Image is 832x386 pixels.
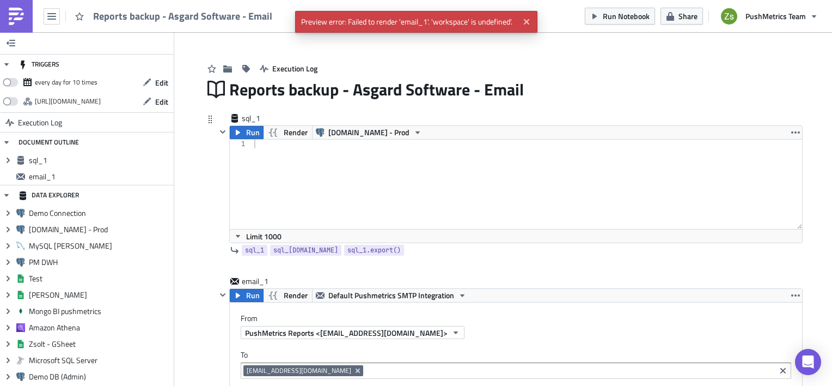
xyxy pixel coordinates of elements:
span: PushMetrics Team [745,10,806,22]
span: Share [678,10,698,22]
button: Render [263,126,313,139]
span: Test [29,274,171,284]
button: Render [263,289,313,302]
button: PushMetrics Reports <[EMAIL_ADDRESS][DOMAIN_NAME]> [241,326,464,339]
button: Edit [137,74,174,91]
span: Limit 1000 [246,231,282,242]
span: email_1 [29,172,171,182]
span: [DOMAIN_NAME] - Prod [29,225,171,234]
span: Zsolt - GSheet [29,339,171,349]
span: Default Pushmetrics SMTP Integration [328,289,454,302]
button: Run [230,126,264,139]
img: PushMetrics [8,8,25,25]
span: MySQL [PERSON_NAME] [29,241,171,251]
label: To [241,350,791,360]
button: Limit 1000 [230,230,285,243]
div: DOCUMENT OUTLINE [19,132,79,152]
img: Avatar [720,7,738,26]
span: Reports backup - Asgard Software - Email [229,79,525,100]
span: sql_1 [242,113,285,124]
span: sql_[DOMAIN_NAME] [273,245,338,256]
span: [PERSON_NAME] [29,290,171,300]
span: Demo Connection [29,208,171,218]
button: Default Pushmetrics SMTP Integration [312,289,470,302]
span: [DOMAIN_NAME] - Prod [328,126,409,139]
button: [DOMAIN_NAME] - Prod [312,126,426,139]
a: sql_1.export() [344,245,404,256]
button: Hide content [216,125,229,138]
span: PushMetrics Reports <[EMAIL_ADDRESS][DOMAIN_NAME]> [245,327,448,339]
span: [EMAIL_ADDRESS][DOMAIN_NAME] [247,366,351,375]
span: Mongo BI pushmetrics [29,306,171,316]
span: Execution Log [272,63,317,74]
span: Preview error: Failed to render 'email_1'. 'workspace' is undefined'. [295,11,518,33]
button: Clear selected items [776,364,790,377]
button: Execution Log [254,60,323,77]
body: Rich Text Area. Press ALT-0 for help. [4,4,545,13]
button: Run Notebook [585,8,655,25]
span: Microsoft SQL Server [29,355,171,365]
button: PushMetrics Team [714,4,824,28]
span: Edit [155,96,168,107]
span: Run [246,126,260,139]
span: sql_1 [245,245,264,256]
button: Share [660,8,703,25]
span: Run Notebook [603,10,650,22]
button: Close [518,14,535,30]
span: sql_1 [29,155,171,165]
span: Run [246,289,260,302]
div: Open Intercom Messenger [795,349,821,375]
button: Run [230,289,264,302]
button: Edit [137,93,174,110]
span: email_1 [242,276,285,287]
div: 1 [230,140,252,148]
div: every day for 10 times [35,74,97,91]
span: PM DWH [29,257,171,267]
button: Remove Tag [353,365,363,376]
a: sql_[DOMAIN_NAME] [270,245,341,256]
span: Render [284,126,308,139]
a: sql_1 [242,245,267,256]
div: TRIGGERS [19,55,59,74]
span: Edit [155,77,168,88]
span: Render [284,289,308,302]
span: Execution Log [18,113,62,132]
div: DATA EXPLORER [19,185,79,205]
span: Demo DB (Admin) [29,372,171,382]
span: Amazon Athena [29,323,171,333]
div: https://pushmetrics.io/api/v1/report/75rgaZylBM/webhook?token=9a54fbc336914f0f97345ac60506e7ae [35,93,101,110]
span: sql_1.export() [347,245,401,256]
span: Reports backup - Asgard Software - Email [93,10,273,22]
button: Hide content [216,288,229,301]
label: From [241,313,802,323]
